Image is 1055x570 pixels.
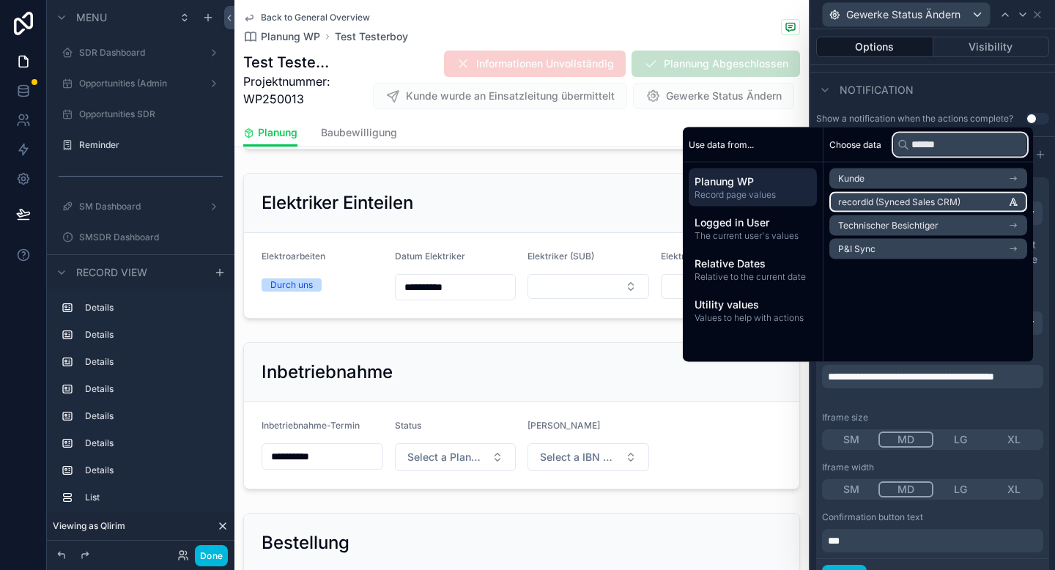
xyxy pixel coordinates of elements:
[840,83,914,97] span: Notification
[79,139,217,151] label: Reminder
[846,7,960,22] span: Gewerke Status Ändern
[321,119,397,149] a: Baubewilligung
[243,73,331,108] span: Projektnummer: WP250013
[695,174,811,189] span: Planung WP
[838,220,939,232] span: Technischer Besichtiger
[933,481,988,497] button: LG
[79,201,196,212] label: SM Dashboard
[838,243,876,255] span: P&I Sync
[243,29,320,44] a: Planung WP
[822,529,1043,552] div: scrollable content
[261,12,370,23] span: Back to General Overview
[85,329,214,341] label: Details
[689,138,754,150] span: Use data from...
[53,520,125,532] span: Viewing as Qlirim
[933,432,988,448] button: LG
[695,189,811,201] span: Record page values
[695,215,811,230] span: Logged in User
[243,12,370,23] a: Back to General Overview
[76,264,147,279] span: Record view
[695,297,811,312] span: Utility values
[258,125,297,140] span: Planung
[195,545,228,566] button: Done
[824,481,878,497] button: SM
[79,108,217,120] label: Opportunities SDR
[683,163,823,336] div: scrollable content
[822,365,1043,388] div: scrollable content
[79,47,196,59] label: SDR Dashboard
[243,52,331,73] h1: Test Testerboy
[261,29,320,44] span: Planung WP
[816,37,933,57] button: Options
[695,256,811,271] span: Relative Dates
[85,302,214,314] label: Details
[85,492,214,503] label: List
[838,173,865,185] span: Kunde
[838,196,960,208] span: recordId (Synced Sales CRM)
[85,464,214,476] label: Details
[76,10,107,25] span: Menu
[79,232,217,243] label: SMSDR Dashboard
[47,289,234,517] div: scrollable content
[829,138,881,150] span: Choose data
[824,432,878,448] button: SM
[695,230,811,242] span: The current user's values
[822,511,923,523] label: Confirmation button text
[695,271,811,283] span: Relative to the current date
[85,410,214,422] label: Details
[823,163,1033,265] div: scrollable content
[79,78,196,89] label: Opportunities (Admin
[243,119,297,147] a: Planung
[988,432,1042,448] button: XL
[878,481,934,497] button: MD
[695,312,811,324] span: Values to help with actions
[933,37,1050,57] button: Visibility
[822,2,991,27] button: Gewerke Status Ändern
[822,462,874,473] label: Iframe width
[816,113,1013,125] div: Show a notification when the actions complete?
[85,437,214,449] label: Details
[85,383,214,395] label: Details
[822,412,868,423] label: Iframe size
[335,29,408,44] a: Test Testerboy
[85,356,214,368] label: Details
[988,481,1042,497] button: XL
[321,125,397,140] span: Baubewilligung
[878,432,934,448] button: MD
